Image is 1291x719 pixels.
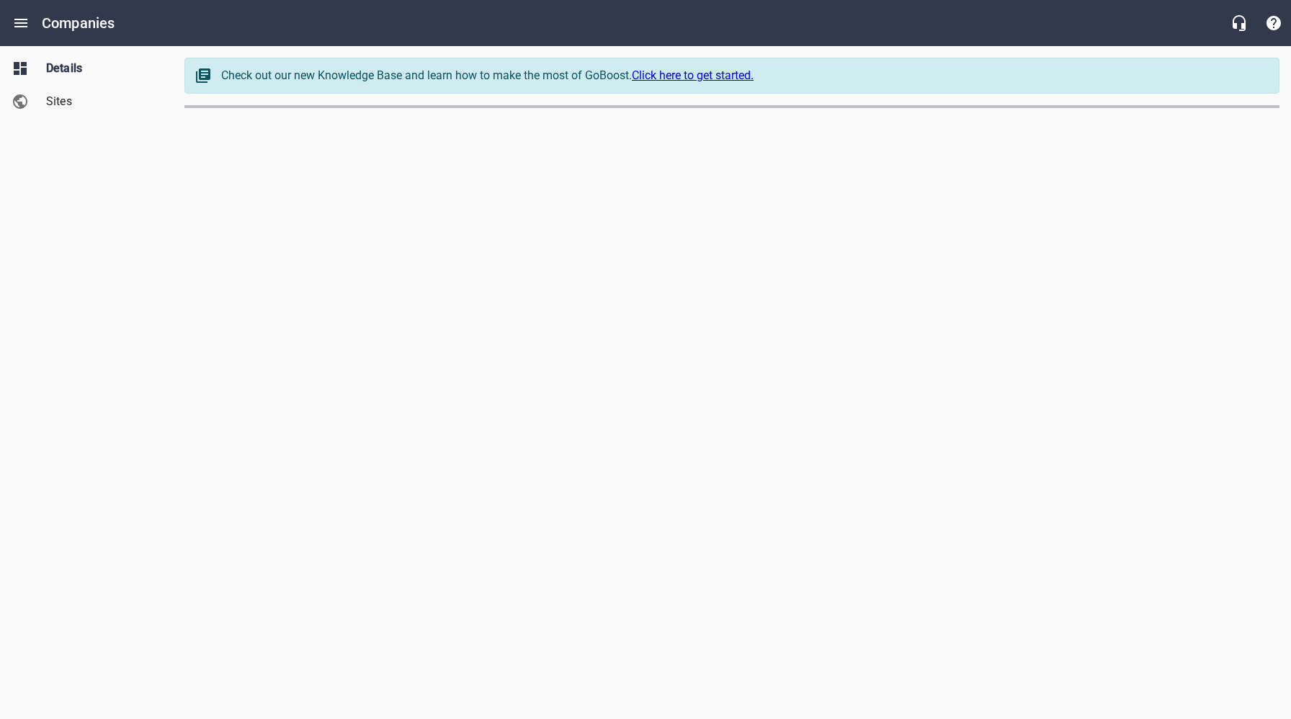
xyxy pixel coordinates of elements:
[1256,6,1291,40] button: Support Portal
[46,93,156,110] span: Sites
[632,68,754,82] a: Click here to get started.
[42,12,115,35] h6: Companies
[4,6,38,40] button: Open drawer
[46,60,156,77] span: Details
[1222,6,1256,40] button: Live Chat
[221,67,1264,84] div: Check out our new Knowledge Base and learn how to make the most of GoBoost.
